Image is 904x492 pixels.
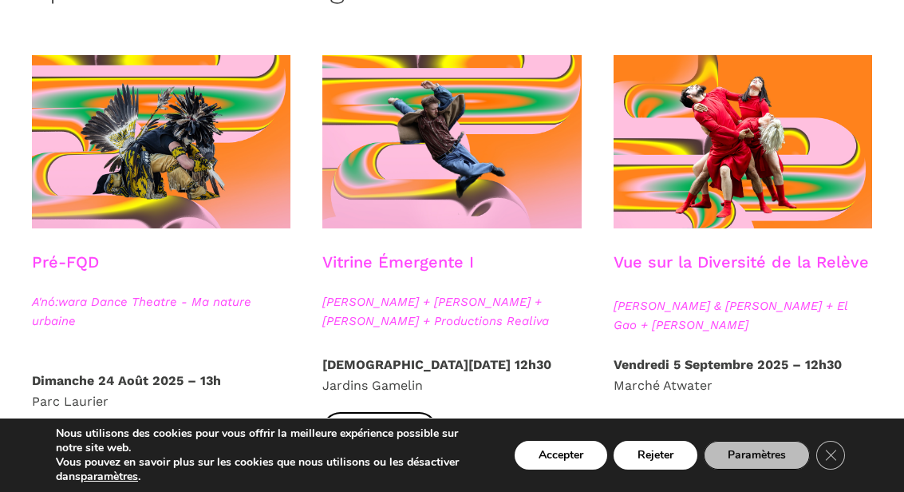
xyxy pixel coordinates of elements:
a: Plus d'infos [322,412,437,448]
p: Marché Atwater [614,355,872,395]
strong: Dimanche 24 Août 2025 – 13h [32,373,221,388]
button: Paramètres [704,441,810,470]
p: Nous utilisons des cookies pour vous offrir la meilleure expérience possible sur notre site web. [56,427,484,455]
h3: Vue sur la Diversité de la Relève [614,252,869,292]
button: Accepter [515,441,607,470]
p: Jardins Gamelin [322,355,581,395]
button: paramètres [81,470,138,484]
p: Parc Laurier [32,371,290,411]
p: Vous pouvez en savoir plus sur les cookies que nous utilisons ou les désactiver dans . [56,455,484,484]
span: [PERSON_NAME] + [PERSON_NAME] + [PERSON_NAME] + Productions Realiva [322,292,581,331]
h3: Vitrine Émergente I [322,252,474,292]
span: A'nó:wara Dance Theatre - Ma nature urbaine [32,292,290,331]
span: [PERSON_NAME] & [PERSON_NAME] + El Gao + [PERSON_NAME] [614,296,872,335]
button: Rejeter [614,441,697,470]
strong: Vendredi 5 Septembre 2025 – 12h30 [614,357,842,372]
h3: Pré-FQD [32,252,99,292]
strong: [DEMOGRAPHIC_DATA][DATE] 12h30 [322,357,551,372]
button: Close GDPR Cookie Banner [816,441,845,470]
